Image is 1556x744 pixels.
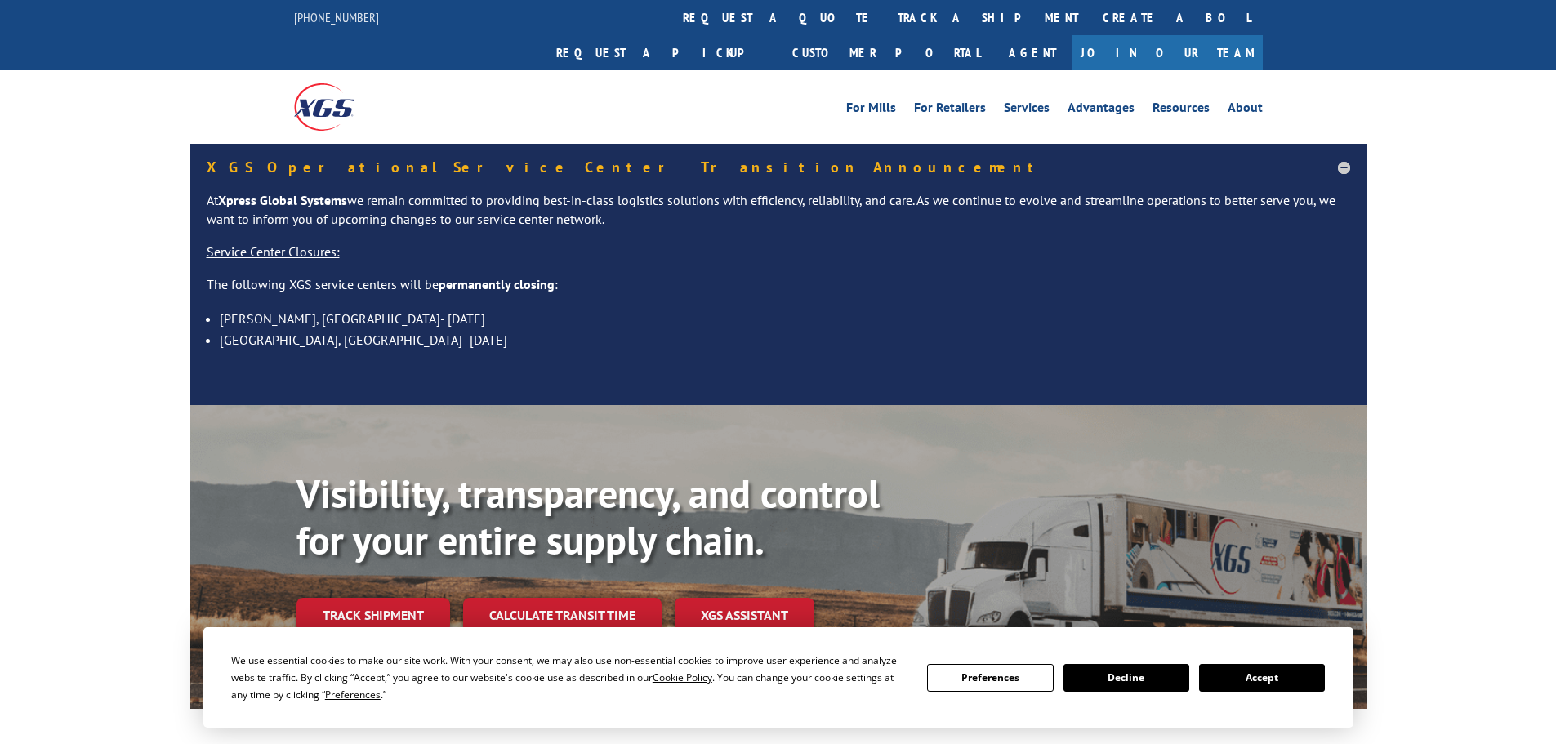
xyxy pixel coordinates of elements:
[992,35,1072,70] a: Agent
[220,308,1350,329] li: [PERSON_NAME], [GEOGRAPHIC_DATA]- [DATE]
[914,101,986,119] a: For Retailers
[1072,35,1263,70] a: Join Our Team
[207,275,1350,308] p: The following XGS service centers will be :
[463,598,662,633] a: Calculate transit time
[1228,101,1263,119] a: About
[653,670,712,684] span: Cookie Policy
[675,598,814,633] a: XGS ASSISTANT
[927,664,1053,692] button: Preferences
[544,35,780,70] a: Request a pickup
[780,35,992,70] a: Customer Portal
[207,243,340,260] u: Service Center Closures:
[296,468,880,566] b: Visibility, transparency, and control for your entire supply chain.
[1199,664,1325,692] button: Accept
[294,9,379,25] a: [PHONE_NUMBER]
[203,627,1353,728] div: Cookie Consent Prompt
[846,101,896,119] a: For Mills
[220,329,1350,350] li: [GEOGRAPHIC_DATA], [GEOGRAPHIC_DATA]- [DATE]
[207,191,1350,243] p: At we remain committed to providing best-in-class logistics solutions with efficiency, reliabilit...
[1004,101,1050,119] a: Services
[207,160,1350,175] h5: XGS Operational Service Center Transition Announcement
[1063,664,1189,692] button: Decline
[231,652,907,703] div: We use essential cookies to make our site work. With your consent, we may also use non-essential ...
[439,276,555,292] strong: permanently closing
[296,598,450,632] a: Track shipment
[218,192,347,208] strong: Xpress Global Systems
[1153,101,1210,119] a: Resources
[1068,101,1135,119] a: Advantages
[325,688,381,702] span: Preferences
